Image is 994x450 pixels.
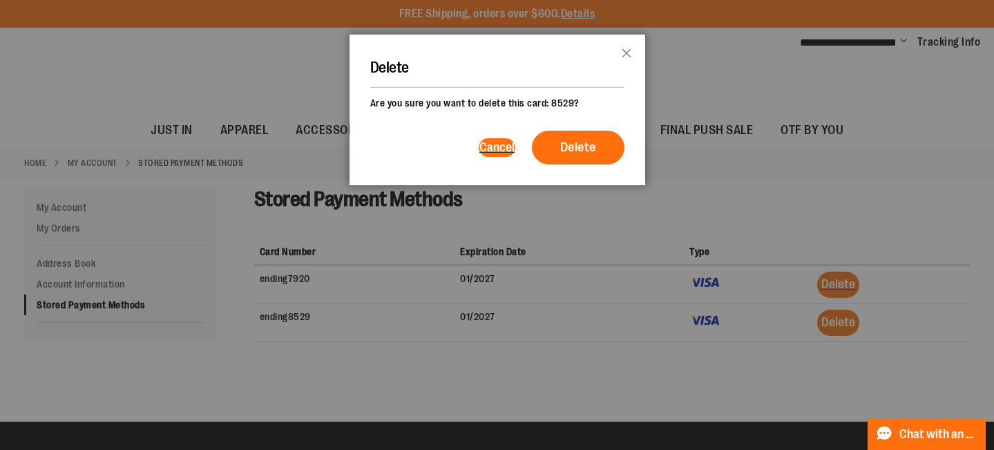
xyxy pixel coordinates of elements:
h1: Delete [370,55,624,88]
span: Chat with an Expert [899,428,977,441]
button: Cancel [479,138,515,158]
span: Delete [560,140,596,155]
span: Cancel [479,140,515,154]
div: Are you sure you want to delete this card: 8529? [370,96,624,110]
button: Delete [532,131,624,165]
button: Chat with an Expert [868,418,986,450]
